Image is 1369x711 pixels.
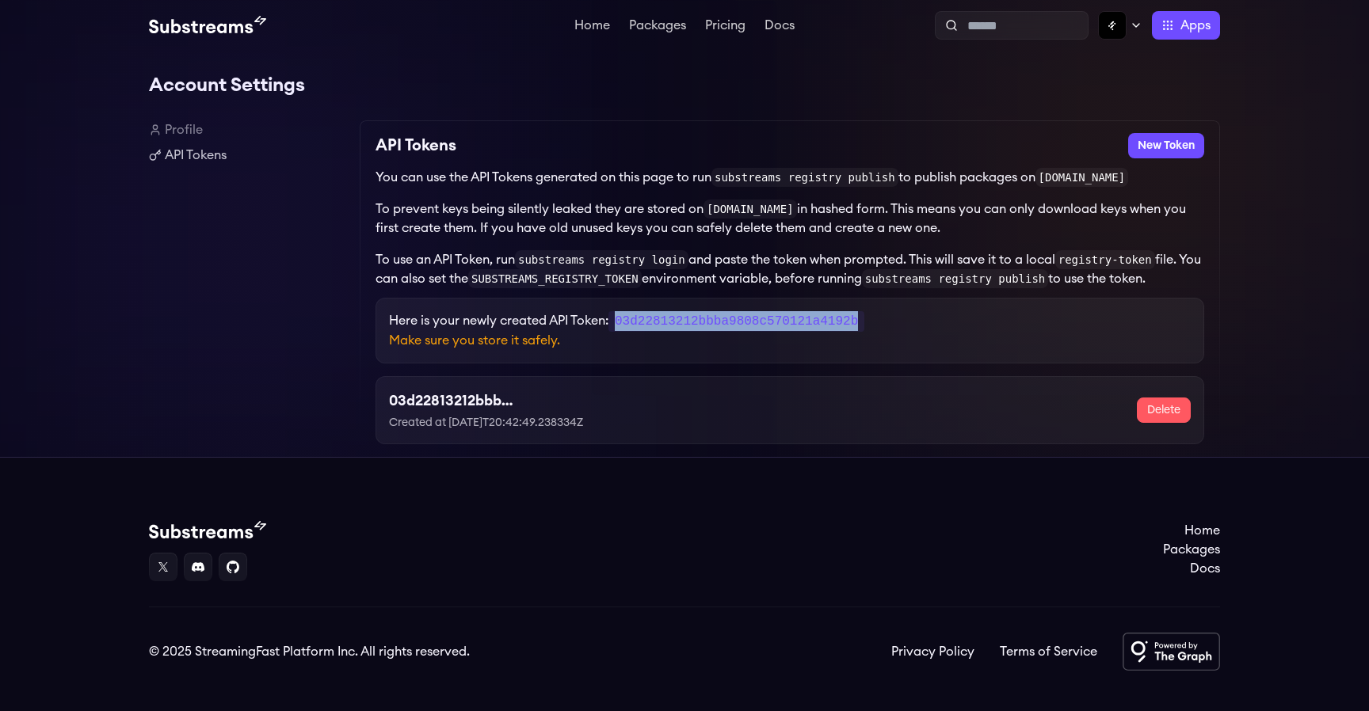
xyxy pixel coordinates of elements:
[1163,521,1220,540] a: Home
[149,120,347,139] a: Profile
[704,200,797,219] code: [DOMAIN_NAME]
[761,19,798,35] a: Docs
[571,19,613,35] a: Home
[1000,642,1097,661] a: Terms of Service
[711,168,898,187] code: substreams registry publish
[626,19,689,35] a: Packages
[1055,250,1155,269] code: registry-token
[468,269,642,288] code: SUBSTREAMS_REGISTRY_TOKEN
[1163,540,1220,559] a: Packages
[1098,11,1127,40] img: Profile
[1163,559,1220,578] a: Docs
[1137,397,1191,423] button: Delete
[149,16,266,35] img: Substream's logo
[389,415,643,431] p: Created at [DATE]T20:42:49.238334Z
[376,200,1204,238] p: To prevent keys being silently leaked they are stored on in hashed form. This means you can only ...
[862,269,1049,288] code: substreams registry publish
[389,311,1191,331] p: Here is your newly created API Token:
[389,390,517,412] h3: 03d22813212bbba9808c570121a4192b
[702,19,749,35] a: Pricing
[1180,16,1211,35] span: Apps
[149,521,266,540] img: Substream's logo
[515,250,688,269] code: substreams registry login
[376,168,1204,187] p: You can use the API Tokens generated on this page to run to publish packages on
[149,70,1220,101] h1: Account Settings
[891,642,974,661] a: Privacy Policy
[376,250,1204,288] p: To use an API Token, run and paste the token when prompted. This will save it to a local file. Yo...
[376,133,456,158] h2: API Tokens
[1128,133,1204,158] button: New Token
[149,146,347,165] a: API Tokens
[1123,633,1220,671] img: Powered by The Graph
[608,311,864,332] code: 03d22813212bbba9808c570121a4192b
[149,642,470,661] div: © 2025 StreamingFast Platform Inc. All rights reserved.
[389,331,1191,350] p: Make sure you store it safely.
[1035,168,1129,187] code: [DOMAIN_NAME]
